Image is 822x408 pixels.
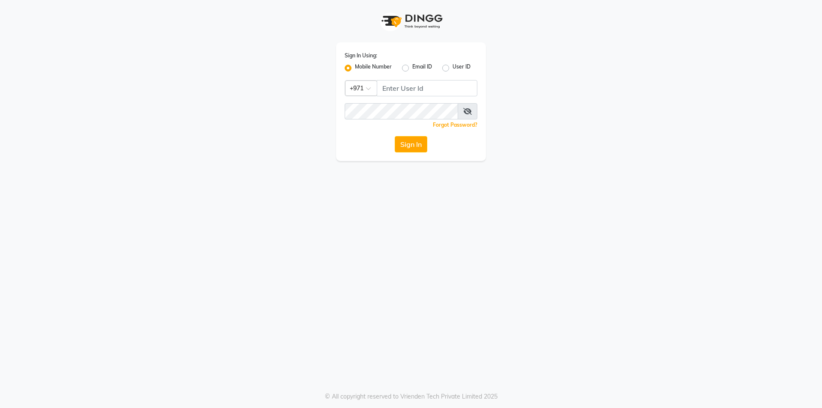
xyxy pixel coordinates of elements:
label: Sign In Using: [345,52,377,60]
input: Username [345,103,458,119]
a: Forgot Password? [433,122,477,128]
label: Email ID [412,63,432,73]
img: logo1.svg [377,9,445,34]
label: User ID [453,63,471,73]
input: Username [377,80,477,96]
label: Mobile Number [355,63,392,73]
button: Sign In [395,136,427,152]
